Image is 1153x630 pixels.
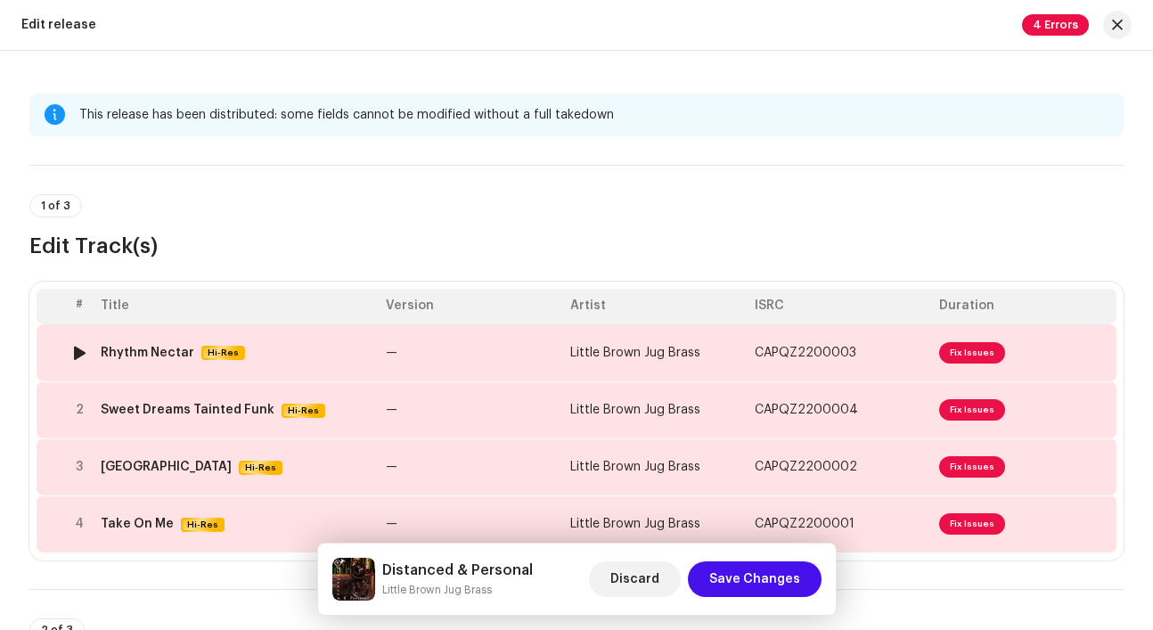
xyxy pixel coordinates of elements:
span: Fix Issues [939,342,1005,364]
span: Fix Issues [939,399,1005,421]
span: Little Brown Jug Brass [570,404,700,416]
span: CAPQZ2200002 [755,461,857,473]
span: — [386,347,397,359]
span: Fix Issues [939,513,1005,535]
div: This release has been distributed: some fields cannot be modified without a full takedown [79,104,1109,126]
span: Hi-Res [283,404,323,418]
span: Little Brown Jug Brass [570,347,700,359]
th: Version [379,289,563,324]
span: — [386,461,397,473]
button: Save Changes [688,561,822,597]
span: Little Brown Jug Brass [570,518,700,530]
span: — [386,404,397,416]
span: — [386,518,397,530]
th: ISRC [748,289,932,324]
span: Discard [610,561,659,597]
span: CAPQZ2200003 [755,347,856,359]
th: Artist [563,289,748,324]
img: 008b0f82-cdf1-4c37-95ff-88747cfb36c1 [332,558,375,601]
span: Save Changes [709,561,800,597]
span: Fix Issues [939,456,1005,478]
span: Hi-Res [241,461,281,475]
th: Duration [932,289,1116,324]
button: Discard [589,561,681,597]
h3: Edit Track(s) [29,232,1124,260]
th: Title [94,289,379,324]
small: Distanced & Personal [382,581,533,599]
span: CAPQZ2200001 [755,518,855,530]
span: Little Brown Jug Brass [570,461,700,473]
span: CAPQZ2200004 [755,404,858,416]
h5: Distanced & Personal [382,560,533,581]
